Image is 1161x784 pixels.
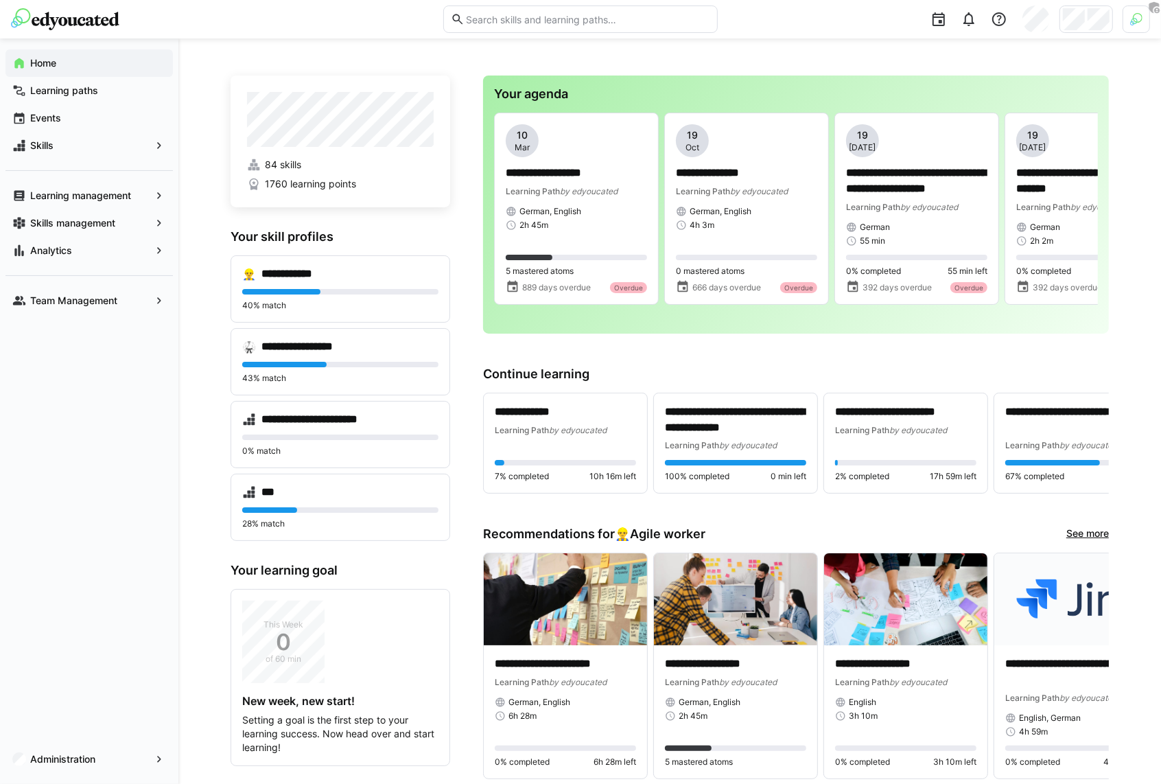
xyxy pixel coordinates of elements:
span: 17h 59m left [930,471,976,482]
span: by edyoucated [719,677,777,687]
span: 4h 59m [1019,726,1048,737]
span: by edyoucated [560,186,618,196]
span: 3h 10m [849,711,878,722]
span: Oct [685,142,699,153]
span: 6h 28m left [594,757,636,768]
span: German [860,222,890,233]
span: Learning Path [665,677,719,687]
span: 5 mastered atoms [665,757,733,768]
span: Learning Path [835,425,889,435]
span: by edyoucated [1070,202,1128,212]
span: by edyoucated [1059,693,1117,703]
span: 0 min left [771,471,806,482]
span: 666 days overdue [692,282,761,293]
span: [DATE] [1020,142,1046,153]
img: image [824,553,987,645]
span: German, English [508,697,570,708]
span: 0% completed [1005,757,1060,768]
span: by edyoucated [549,425,607,435]
p: 0% match [242,446,438,457]
span: Learning Path [495,425,549,435]
h3: Recommendations for [483,527,705,542]
span: 55 min left [948,266,987,277]
span: 0% completed [835,757,890,768]
span: [DATE] [849,142,876,153]
span: 2% completed [835,471,889,482]
div: Overdue [610,282,647,293]
span: Learning Path [835,677,889,687]
span: 2h 2m [1030,235,1053,246]
span: Learning Path [1016,202,1070,212]
span: Learning Path [676,186,730,196]
span: English [849,697,876,708]
span: English, German [1019,713,1081,724]
span: 0% completed [495,757,550,768]
a: 84 skills [247,158,434,172]
span: by edyoucated [889,677,947,687]
span: 10 [517,128,528,142]
span: German, English [679,697,740,708]
span: Agile worker [630,527,705,542]
span: 19 [1027,128,1038,142]
img: image [994,553,1158,645]
span: Learning Path [1005,693,1059,703]
span: 3h 10m left [933,757,976,768]
span: 889 days overdue [522,282,591,293]
span: 84 skills [265,158,301,172]
div: 🥋 [242,340,256,354]
span: 7% completed [495,471,549,482]
div: Overdue [950,282,987,293]
span: Learning Path [665,440,719,450]
span: 55 min [860,235,885,246]
span: 6h 28m [508,711,537,722]
h3: Your learning goal [231,563,450,578]
span: 0 mastered atoms [676,266,744,277]
span: German, English [519,206,581,217]
div: 👷‍♂️ [242,267,256,281]
span: by edyoucated [889,425,947,435]
a: See more [1066,527,1109,542]
span: 100% completed [665,471,729,482]
span: 19 [687,128,698,142]
span: Mar [515,142,530,153]
span: German [1030,222,1060,233]
span: 4h 3m [690,220,714,231]
div: 👷‍♂️ [615,527,705,542]
span: 1760 learning points [265,177,356,191]
span: Learning Path [495,677,549,687]
p: 28% match [242,518,438,529]
span: 67% completed [1005,471,1064,482]
img: image [484,553,647,645]
span: by edyoucated [1059,440,1117,450]
span: German, English [690,206,751,217]
span: by edyoucated [900,202,958,212]
span: 2h 45m [519,220,548,231]
p: 40% match [242,300,438,311]
span: 392 days overdue [863,282,932,293]
span: by edyoucated [719,440,777,450]
span: 392 days overdue [1033,282,1102,293]
h3: Your agenda [494,87,1098,102]
span: by edyoucated [730,186,788,196]
span: 0% completed [846,266,901,277]
span: 19 [857,128,868,142]
span: 2h 45m [679,711,707,722]
input: Search skills and learning paths… [465,13,710,25]
span: 5 mastered atoms [506,266,574,277]
h3: Continue learning [483,367,1109,382]
span: 0% completed [1016,266,1071,277]
span: by edyoucated [549,677,607,687]
img: image [654,553,817,645]
span: 10h 16m left [589,471,636,482]
span: Learning Path [506,186,560,196]
span: 4h 59m left [1103,757,1147,768]
p: 43% match [242,373,438,384]
span: Learning Path [1005,440,1059,450]
h3: Your skill profiles [231,229,450,244]
span: Learning Path [846,202,900,212]
div: Overdue [780,282,817,293]
h4: New week, new start! [242,694,438,708]
p: Setting a goal is the first step to your learning success. Now head over and start learning! [242,713,438,754]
